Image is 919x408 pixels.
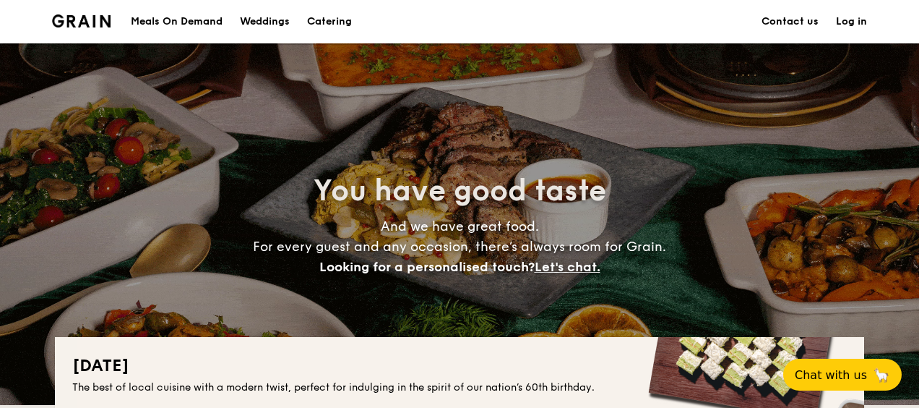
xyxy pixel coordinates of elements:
div: The best of local cuisine with a modern twist, perfect for indulging in the spirit of our nation’... [72,381,847,395]
span: Chat with us [795,368,867,382]
span: Let's chat. [535,259,600,275]
h2: [DATE] [72,354,847,378]
a: Logotype [52,14,111,27]
button: Chat with us🦙 [783,359,902,391]
img: Grain [52,14,111,27]
span: 🦙 [873,367,890,383]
